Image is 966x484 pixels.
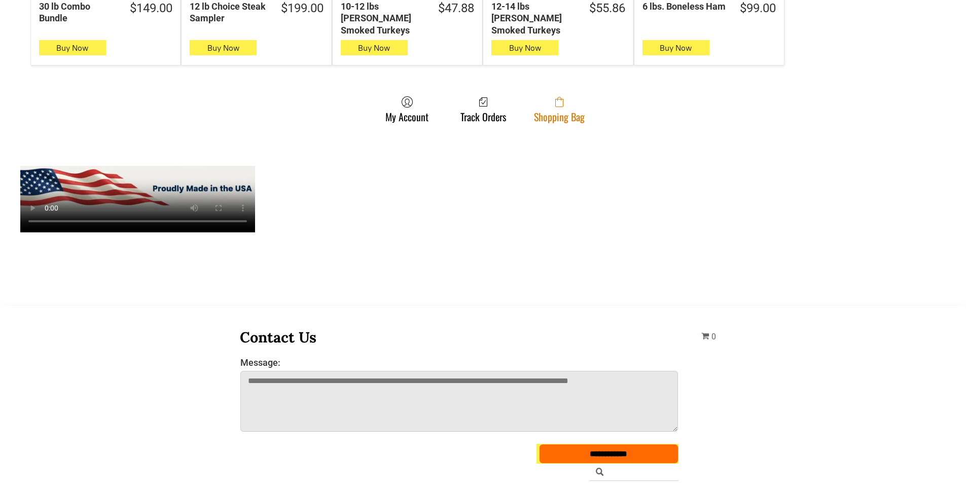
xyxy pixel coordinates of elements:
[642,1,727,12] div: 6 lbs. Boneless Ham
[380,96,434,123] a: My Account
[642,40,709,55] button: Buy Now
[634,1,784,16] a: $99.006 lbs. Boneless Ham
[509,43,541,53] span: Buy Now
[240,328,679,347] h3: Contact Us
[711,332,716,341] span: 0
[39,1,117,24] div: 30 lb Combo Bundle
[31,1,181,24] a: $149.0030 lb Combo Bundle
[589,1,625,16] div: $55.86
[358,43,390,53] span: Buy Now
[660,43,692,53] span: Buy Now
[240,357,678,368] label: Message:
[182,1,331,24] a: $199.0012 lb Choice Steak Sampler
[130,1,172,16] div: $149.00
[39,40,106,55] button: Buy Now
[341,1,425,36] div: 10-12 lbs [PERSON_NAME] Smoked Turkeys
[190,1,267,24] div: 12 lb Choice Steak Sampler
[491,1,576,36] div: 12-14 lbs [PERSON_NAME] Smoked Turkeys
[56,43,88,53] span: Buy Now
[740,1,776,16] div: $99.00
[207,43,239,53] span: Buy Now
[281,1,324,16] div: $199.00
[491,40,558,55] button: Buy Now
[483,1,633,36] a: $55.8612-14 lbs [PERSON_NAME] Smoked Turkeys
[438,1,474,16] div: $47.88
[333,1,482,36] a: $47.8810-12 lbs [PERSON_NAME] Smoked Turkeys
[190,40,257,55] button: Buy Now
[455,96,511,123] a: Track Orders
[529,96,590,123] a: Shopping Bag
[341,40,408,55] button: Buy Now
